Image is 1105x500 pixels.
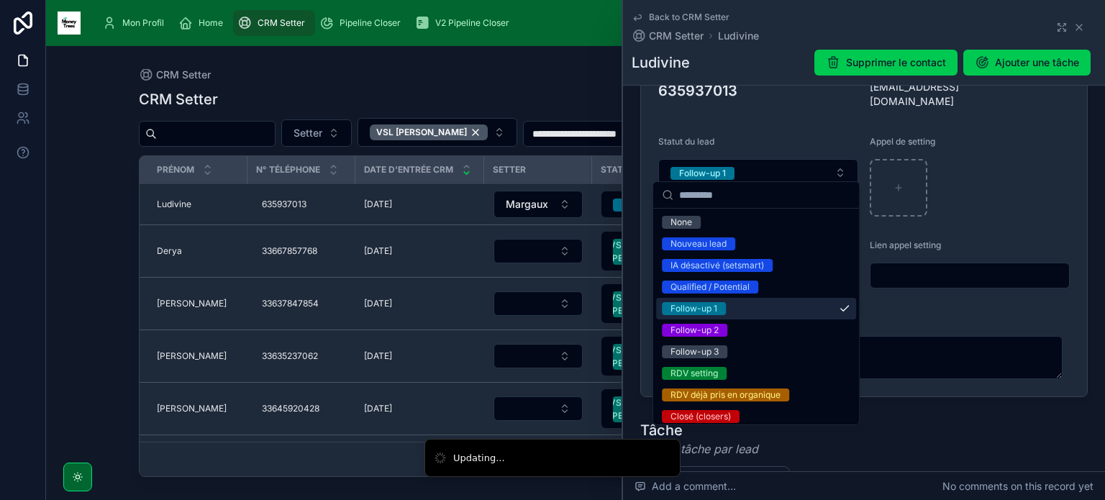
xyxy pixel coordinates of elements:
div: Closé (closers) [670,410,731,423]
a: V2 Pipeline Closer [411,10,519,36]
span: Supprimer le contact [846,55,946,70]
button: Select Button [494,239,583,263]
a: Select Button [493,190,583,219]
span: [DATE] [364,403,392,414]
a: Select Button [493,396,583,422]
button: Select Button [494,191,583,218]
a: Select Button [493,291,583,317]
button: Select Button [494,396,583,421]
span: [DATE] [364,199,392,210]
div: Follow-up 2 [670,324,719,337]
div: Updating... [453,451,505,465]
a: Mon Profil [98,10,174,36]
div: Follow-up 1 [679,167,726,180]
span: [PERSON_NAME] [157,350,227,362]
span: Setter [493,164,526,176]
a: CRM Setter [632,29,704,43]
a: 635937013 [256,193,347,216]
em: 1 seule tâche par lead‎ ‎ [640,440,762,458]
div: RDV déjà pris en organique [670,388,781,401]
button: Select Button [494,344,583,368]
a: [DATE] [364,199,476,210]
span: Ludivine [157,199,191,210]
span: Ajouter une tâche [995,55,1079,70]
a: Back to CRM Setter [632,12,729,23]
span: [PERSON_NAME] [157,298,227,309]
span: 33635237062 [262,350,318,362]
span: Appel de setting [870,136,935,147]
span: 33637847854 [262,298,319,309]
div: Follow-up 3 [670,345,719,358]
span: Add a comment... [635,479,736,494]
h1: CRM Setter [139,89,218,109]
a: CRM Setter [233,10,315,36]
button: Supprimer le contact [814,50,958,76]
div: None [670,216,692,229]
span: [PERSON_NAME] [157,403,227,414]
span: Margaux [506,197,548,212]
a: [PERSON_NAME] [157,403,239,414]
a: [DATE] [364,403,476,414]
a: Derya [157,245,239,257]
button: Select Button [601,389,706,428]
a: CRM Setter [139,68,211,82]
div: scrollable content [92,7,1047,39]
a: [DATE] [364,298,476,309]
span: N° Téléphone [256,164,320,176]
a: Select Button [493,238,583,264]
a: [PERSON_NAME] [157,350,239,362]
span: 635937013 [262,199,306,210]
span: Back to CRM Setter [649,12,729,23]
div: IA désactivé (setsmart) [670,259,764,272]
a: Ludivine [157,199,239,210]
div: RDV setting [670,367,718,380]
div: Follow-up 1 [670,302,717,315]
button: Select Button [281,119,352,147]
div: Nouveau lead [670,237,727,250]
span: [DATE] [364,298,392,309]
span: CRM Setter [258,17,305,29]
a: [DATE] [364,245,476,257]
a: Ludivine [718,29,759,43]
span: [DATE] [364,245,392,257]
a: 33667857768 [256,240,347,263]
span: Mon Profil [122,17,164,29]
span: Setter [294,126,322,140]
span: V2 Pipeline Closer [435,17,509,29]
span: CRM Setter [156,68,211,82]
a: Select Button [601,231,707,271]
span: [EMAIL_ADDRESS][DOMAIN_NAME] [870,80,999,109]
button: Select Button [601,337,706,376]
span: 33645920428 [262,403,319,414]
button: Unselect VSL_WILLIAM [370,124,488,140]
h1: Ludivine [632,53,690,73]
a: Select Button [601,283,707,324]
a: Select Button [601,388,707,429]
button: Select Button [601,284,706,323]
span: Lien appel setting [870,240,941,250]
a: Pipeline Closer [315,10,411,36]
a: [PERSON_NAME] [157,298,239,309]
button: Select Button [601,191,706,217]
span: 33667857768 [262,245,317,257]
div: Suggestions [653,209,859,424]
span: Home [199,17,223,29]
button: Select Button [601,232,706,271]
button: Select Button [658,159,858,186]
span: Date d'entrée CRM [364,164,453,176]
span: [DATE] [364,350,392,362]
div: VSL [PERSON_NAME] [370,124,488,140]
a: Select Button [493,343,583,369]
h3: 635937013 [658,80,858,101]
span: Statut du lead [658,136,714,147]
a: Select Button [601,191,707,218]
a: Home [174,10,233,36]
img: App logo [58,12,81,35]
div: Qualified / Potential [670,281,750,294]
button: Select Button [358,118,517,147]
span: Statut du lead [601,164,676,176]
a: 33637847854 [256,292,347,315]
a: 33635237062 [256,345,347,368]
a: [DATE] [364,350,476,362]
